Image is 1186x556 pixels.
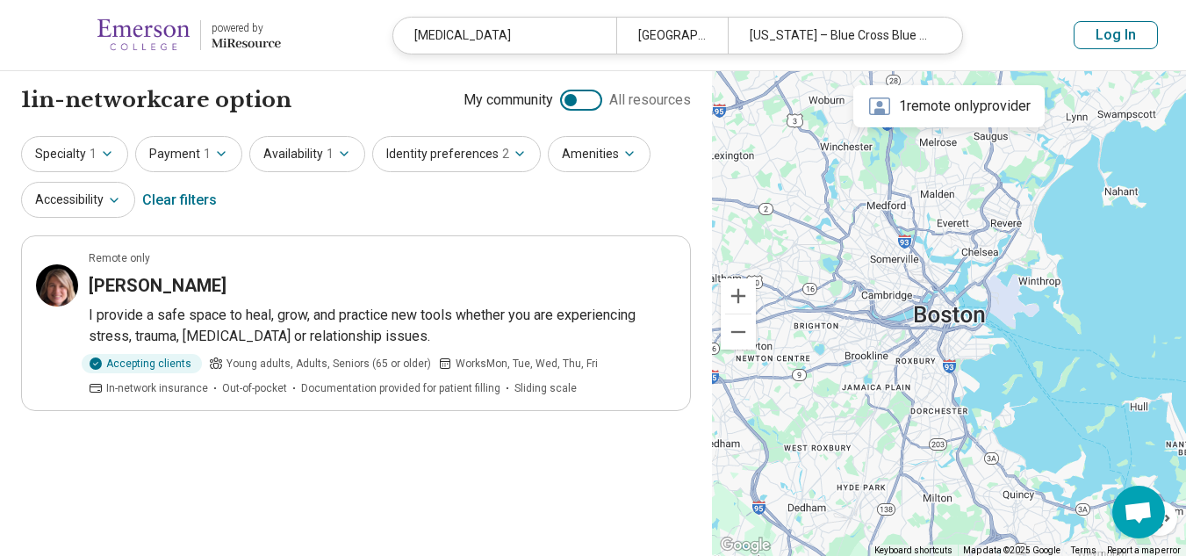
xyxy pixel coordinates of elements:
[90,145,97,163] span: 1
[28,14,281,56] a: Emerson Collegepowered by
[721,278,756,314] button: Zoom in
[135,136,242,172] button: Payment1
[21,85,291,115] h1: 1 in-network care option
[1071,545,1096,555] a: Terms (opens in new tab)
[372,136,541,172] button: Identity preferences2
[728,18,951,54] div: [US_STATE] – Blue Cross Blue Shield
[301,380,500,396] span: Documentation provided for patient filling
[106,380,208,396] span: In-network insurance
[204,145,211,163] span: 1
[89,273,226,298] h3: [PERSON_NAME]
[142,179,217,221] div: Clear filters
[249,136,365,172] button: Availability1
[212,20,281,36] div: powered by
[226,356,431,372] span: Young adults, Adults, Seniors (65 or older)
[456,356,598,372] span: Works Mon, Tue, Wed, Thu, Fri
[502,145,509,163] span: 2
[97,14,190,56] img: Emerson College
[1107,545,1181,555] a: Report a map error
[82,354,202,373] div: Accepting clients
[1112,486,1165,538] a: Open chat
[21,182,135,218] button: Accessibility
[609,90,691,111] span: All resources
[963,545,1060,555] span: Map data ©2025 Google
[616,18,728,54] div: [GEOGRAPHIC_DATA], [GEOGRAPHIC_DATA]
[1074,21,1158,49] button: Log In
[393,18,616,54] div: [MEDICAL_DATA]
[89,250,150,266] p: Remote only
[464,90,553,111] span: My community
[514,380,577,396] span: Sliding scale
[548,136,651,172] button: Amenities
[21,136,128,172] button: Specialty1
[853,85,1045,127] div: 1 remote only provider
[222,380,287,396] span: Out-of-pocket
[721,314,756,350] button: Zoom out
[327,145,334,163] span: 1
[89,305,676,347] p: I provide a safe space to heal, grow, and practice new tools whether you are experiencing stress,...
